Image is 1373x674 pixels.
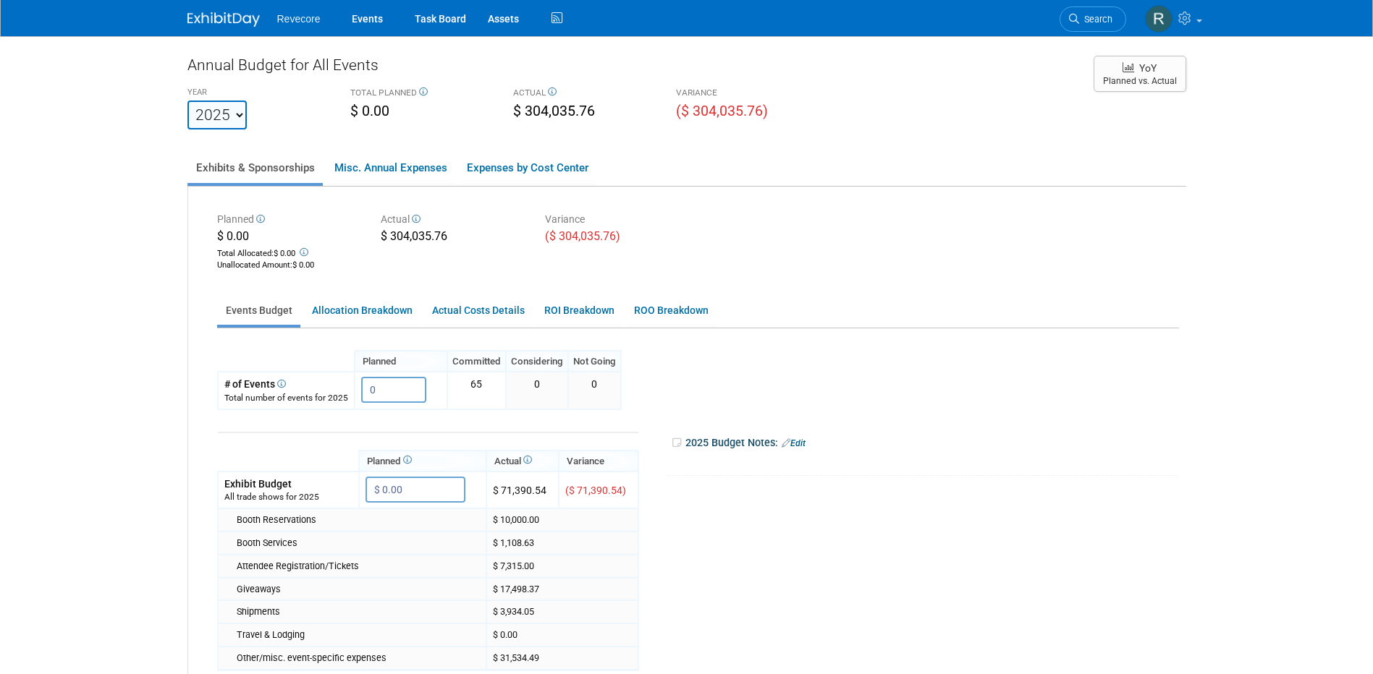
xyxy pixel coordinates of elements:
[423,297,533,325] a: Actual Costs Details
[565,485,626,496] span: ($ 71,390.54)
[506,351,568,372] th: Considering
[513,103,595,119] span: $ 304,035.76
[506,372,568,409] td: 0
[486,647,638,670] td: $ 31,534.49
[237,513,480,526] div: Booth Reservations
[671,432,1178,454] div: 2025 Budget Notes:
[292,260,314,270] span: $ 0.00
[217,229,249,243] span: $ 0.00
[237,652,480,665] div: Other/misc. event-specific expenses
[187,12,260,27] img: ExhibitDay
[350,103,389,119] span: $ 0.00
[355,351,447,372] th: Planned
[458,153,596,183] a: Expenses by Cost Center
[237,560,480,573] div: Attendee Registration/Tickets
[237,628,480,641] div: Travel & Lodging
[625,297,717,325] a: ROO Breakdown
[559,451,638,472] th: Variance
[513,87,654,101] div: ACTUAL
[381,229,523,247] div: $ 304,035.76
[486,555,638,578] td: $ 7,315.00
[217,260,360,271] div: :
[447,351,506,372] th: Committed
[326,153,455,183] a: Misc. Annual Expenses
[486,600,638,623] td: $ 3,934.05
[486,508,638,532] td: $ 10,000.00
[1139,62,1157,74] span: YoY
[237,583,480,596] div: Giveaways
[381,212,523,229] div: Actual
[486,472,559,508] td: $ 71,390.54
[217,212,360,229] div: Planned
[237,537,480,550] div: Booth Services
[224,377,348,391] div: # of Events
[1079,14,1112,25] span: Search
[237,605,480,618] div: Shipments
[187,153,323,183] a: Exhibits & Sponsorships
[1094,56,1186,92] button: YoY Planned vs. Actual
[224,477,352,491] div: Exhibit Budget
[187,87,329,101] div: YEAR
[277,13,321,25] span: Revecore
[568,372,621,409] td: 0
[217,297,300,325] a: Events Budget
[1060,7,1126,32] a: Search
[545,229,620,243] span: ($ 304,035.76)
[187,54,1079,83] div: Annual Budget for All Events
[486,578,638,601] td: $ 17,498.37
[782,438,806,448] a: Edit
[274,249,295,258] span: $ 0.00
[545,212,688,229] div: Variance
[568,351,621,372] th: Not Going
[486,623,638,647] td: $ 0.00
[350,87,491,101] div: TOTAL PLANNED
[486,532,638,555] td: $ 1,108.63
[447,372,506,409] td: 65
[359,451,486,472] th: Planned
[217,260,290,270] span: Unallocated Amount
[224,491,352,503] div: All trade shows for 2025
[1145,5,1173,33] img: Rachael Sires
[536,297,622,325] a: ROI Breakdown
[676,87,817,101] div: VARIANCE
[217,245,360,260] div: Total Allocated:
[303,297,421,325] a: Allocation Breakdown
[676,103,768,119] span: ($ 304,035.76)
[486,451,559,472] th: Actual
[224,392,348,404] div: Total number of events for 2025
